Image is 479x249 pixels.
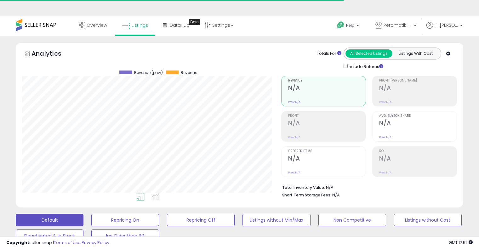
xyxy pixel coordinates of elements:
h2: N/A [379,84,457,93]
small: Prev: N/A [379,135,391,139]
div: seller snap | | [6,240,109,246]
strong: Copyright [6,240,29,246]
div: Include Returns [339,63,391,70]
h2: N/A [288,155,366,163]
span: 2025-10-6 17:51 GMT [449,240,473,246]
button: Inv Older than 90 [91,229,159,242]
span: Revenue [288,79,366,82]
a: Terms of Use [54,240,81,246]
span: Revenue [181,71,197,75]
h5: Analytics [31,49,74,59]
span: Profit [PERSON_NAME] [379,79,457,82]
a: Settings [200,16,238,35]
span: Help [346,23,355,28]
h2: N/A [288,84,366,93]
b: Short Term Storage Fees: [282,192,331,198]
button: Repricing Off [167,214,235,226]
small: Prev: N/A [288,171,300,174]
span: Revenue (prev) [134,71,163,75]
button: All Selected Listings [345,49,392,58]
h2: N/A [288,120,366,128]
button: Listings without Min/Max [242,214,310,226]
a: Help [332,16,365,36]
a: Listings [117,16,153,35]
i: Get Help [337,21,345,29]
div: Tooltip anchor [189,19,200,25]
button: Repricing On [91,214,159,226]
small: Prev: N/A [288,100,300,104]
h2: N/A [379,120,457,128]
div: Totals For [317,51,341,57]
h2: N/A [379,155,457,163]
a: Privacy Policy [82,240,109,246]
button: Deactivated & In Stock [16,229,83,242]
a: Overview [74,16,112,35]
button: Non Competitive [318,214,386,226]
span: ROI [379,150,457,153]
span: Avg. Buybox Share [379,114,457,118]
span: Hi [PERSON_NAME] [435,22,458,28]
span: Overview [87,22,107,28]
a: DataHub [158,16,194,35]
span: DataHub [170,22,190,28]
span: Listings [132,22,148,28]
span: N/A [332,192,340,198]
a: Peramatik Goods Ltd CA [371,16,421,36]
span: Ordered Items [288,150,366,153]
button: Default [16,214,83,226]
small: Prev: N/A [379,100,391,104]
span: Profit [288,114,366,118]
small: Prev: N/A [288,135,300,139]
li: N/A [282,183,452,191]
small: Prev: N/A [379,171,391,174]
a: Hi [PERSON_NAME] [426,22,463,36]
button: Listings without Cost [394,214,462,226]
button: Listings With Cost [392,49,439,58]
span: Peramatik Goods Ltd CA [384,22,412,28]
b: Total Inventory Value: [282,185,325,190]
